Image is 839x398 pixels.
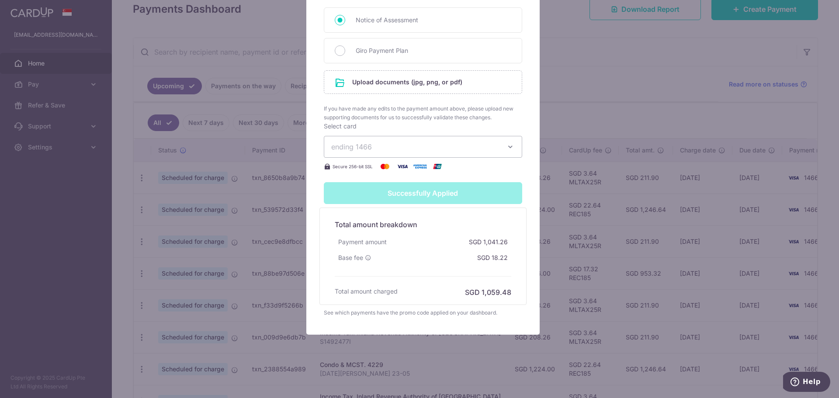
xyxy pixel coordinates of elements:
[335,219,511,230] h5: Total amount breakdown
[411,161,429,172] img: American Express
[465,287,511,298] h6: SGD 1,059.48
[324,70,522,94] div: Upload documents (jpg, png, or pdf)
[324,104,522,122] span: If you have made any edits to the payment amount above, please upload new supporting documents fo...
[324,122,357,131] label: Select card
[324,308,522,317] div: See which payments have the promo code applied on your dashboard.
[783,372,830,394] iframe: Opens a widget where you can find more information
[335,234,390,250] div: Payment amount
[474,250,511,266] div: SGD 18.22
[376,161,394,172] img: Mastercard
[338,253,363,262] span: Base fee
[335,287,398,296] h6: Total amount charged
[356,15,511,25] span: Notice of Assessment
[356,45,511,56] span: Giro Payment Plan
[394,161,411,172] img: Visa
[333,163,373,170] span: Secure 256-bit SSL
[324,136,522,158] button: ending 1466
[465,234,511,250] div: SGD 1,041.26
[429,161,446,172] img: UnionPay
[331,142,372,151] span: ending 1466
